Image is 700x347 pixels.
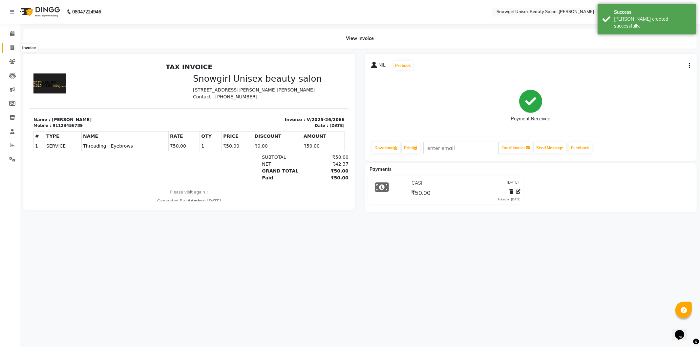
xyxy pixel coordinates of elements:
[273,81,315,91] td: ₹50.00
[534,142,566,153] button: Send Message
[170,71,192,81] th: QTY
[412,180,425,187] span: CASH
[4,56,156,63] p: Name : [PERSON_NAME]
[614,9,691,16] div: Success
[412,189,431,198] span: ₹50.00
[4,3,315,10] h2: TAX INVOICE
[370,166,392,172] span: Payments
[72,3,101,21] b: 08047224946
[223,81,272,91] td: ₹0.00
[228,114,274,121] div: Paid
[139,71,170,81] th: RATE
[300,62,315,68] div: [DATE]
[163,33,315,40] p: Contact : [PHONE_NUMBER]
[614,16,691,30] div: Bill created successfully.
[423,142,499,154] input: enter email
[170,81,192,91] td: 1
[4,129,315,135] p: Please visit again !
[163,56,315,63] p: Invoice : V/2025-26/2066
[274,93,319,100] div: ₹50.00
[53,82,138,89] span: Threading - Eyebrows
[507,180,519,187] span: [DATE]
[394,61,413,70] button: Prebook
[192,71,223,81] th: PRICE
[372,142,400,153] a: Download
[228,107,274,114] div: GRAND TOTAL
[379,62,386,71] span: NIL
[4,138,315,144] div: Generated By : at [DATE]
[17,3,62,21] img: logo
[569,142,592,153] a: Feedback
[402,142,420,153] a: Print
[4,81,15,91] td: 1
[192,81,223,91] td: ₹50.00
[499,142,533,153] button: Email Invoice
[274,114,319,121] div: ₹50.00
[273,71,315,81] th: AMOUNT
[4,62,22,68] div: Mobile :
[223,71,272,81] th: DISCOUNT
[52,71,139,81] th: NAME
[23,29,697,49] div: View Invoice
[4,71,15,81] th: #
[274,100,319,107] div: ₹42.37
[511,116,550,123] div: Payment Received
[158,138,172,143] span: Admin
[498,197,520,202] div: Added on [DATE]
[21,44,37,52] div: Invoice
[228,100,274,107] div: NET
[672,321,693,340] iframe: chat widget
[163,26,315,33] p: [STREET_ADDRESS][PERSON_NAME][PERSON_NAME]
[163,13,315,24] h3: Snowgirl Unisex beauty salon
[285,62,299,68] div: Date :
[228,93,274,100] div: SUBTOTAL
[15,71,52,81] th: TYPE
[274,107,319,114] div: ₹50.00
[139,81,170,91] td: ₹50.00
[23,62,53,68] div: 91123456789
[15,81,52,91] td: SERVICE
